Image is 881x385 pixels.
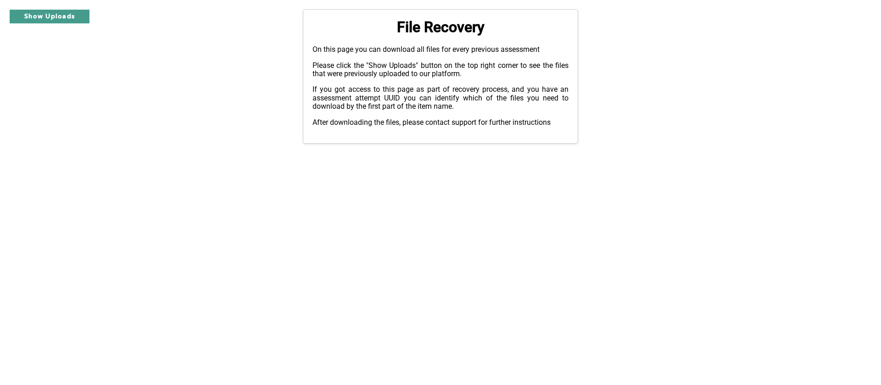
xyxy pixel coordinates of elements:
[312,61,569,78] p: Please click the "Show Uploads" button on the top right corner to see the files that were previou...
[9,9,90,24] button: Show Uploads
[312,118,569,127] p: After downloading the files, please contact support for further instructions
[312,45,569,54] p: On this page you can download all files for every previous assessment
[312,19,569,36] h1: File Recovery
[312,85,569,111] p: If you got access to this page as part of recovery process, and you have an assessment attempt UU...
